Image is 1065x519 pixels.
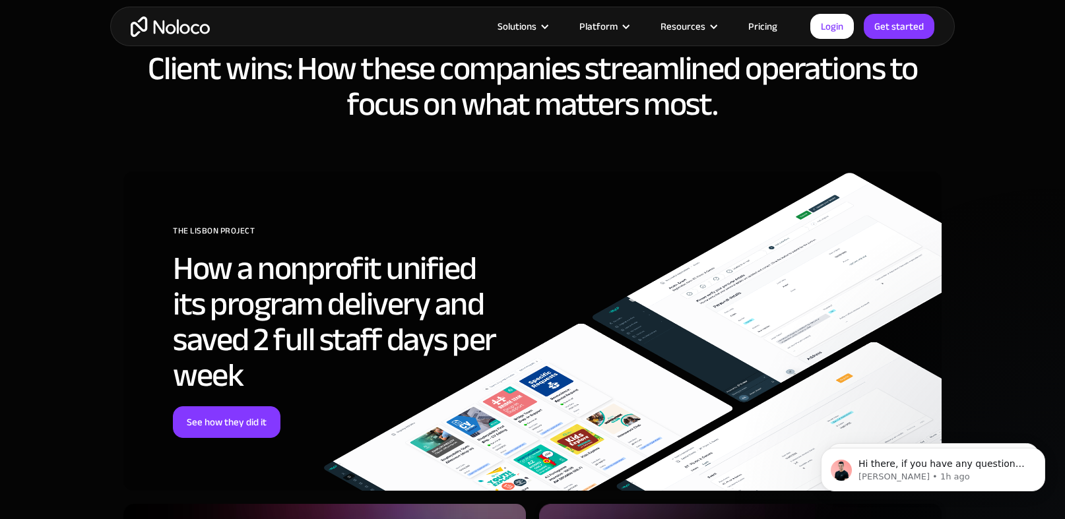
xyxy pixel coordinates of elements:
div: THE LISBON PROJECT [173,221,506,251]
div: Resources [661,18,705,35]
div: Solutions [481,18,563,35]
h2: How a nonprofit unified its program delivery and saved 2 full staff days per week [173,251,506,393]
iframe: Intercom notifications message [801,420,1065,512]
div: Platform [563,18,644,35]
div: Resources [644,18,732,35]
div: Solutions [498,18,536,35]
a: Get started [864,14,934,39]
a: See how they did it [173,406,280,438]
a: home [131,16,210,37]
h2: Client wins: How these companies streamlined operations to focus on what matters most. [123,51,942,122]
div: Platform [579,18,618,35]
a: Login [810,14,854,39]
a: Pricing [732,18,794,35]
